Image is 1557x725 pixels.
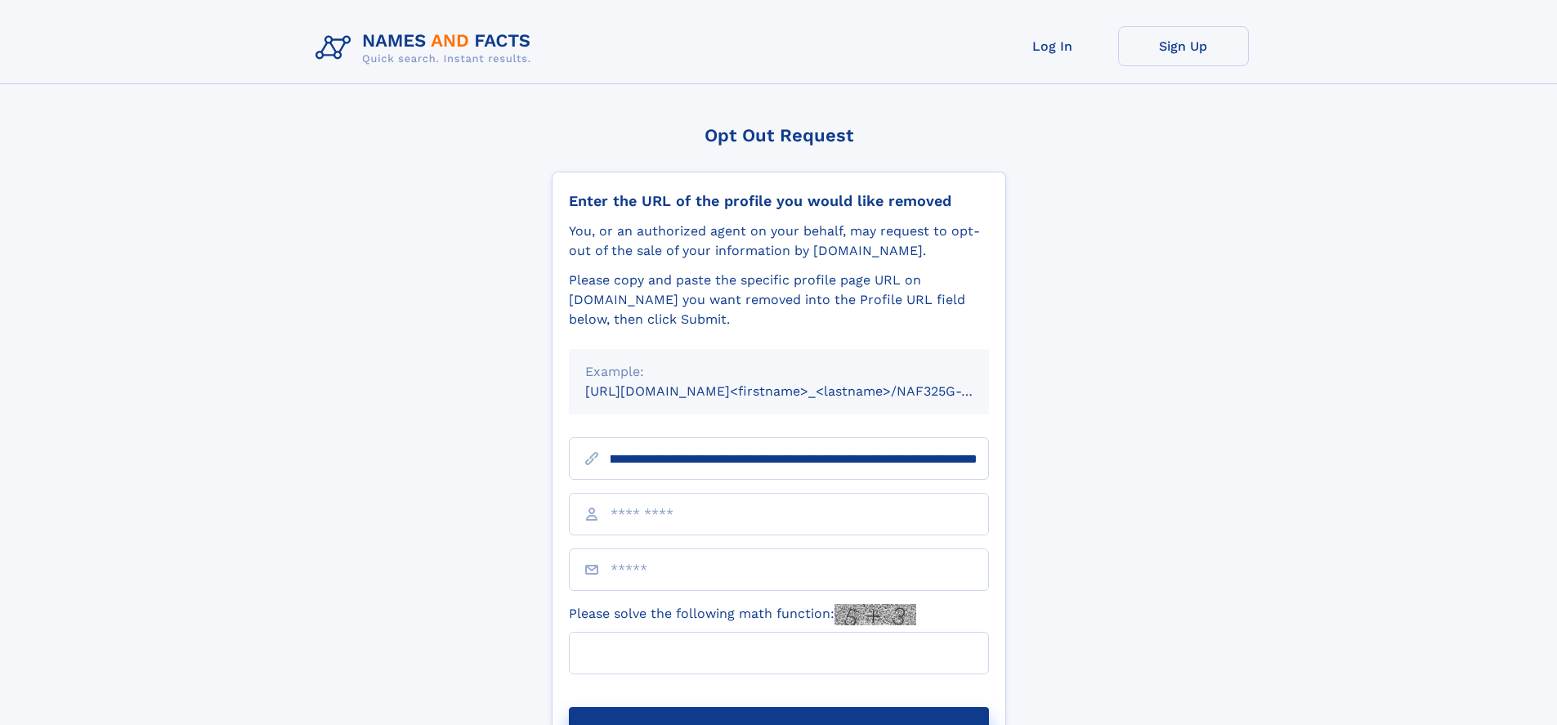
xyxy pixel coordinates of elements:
[585,383,1020,399] small: [URL][DOMAIN_NAME]<firstname>_<lastname>/NAF325G-xxxxxxxx
[987,26,1118,66] a: Log In
[1118,26,1249,66] a: Sign Up
[552,125,1006,145] div: Opt Out Request
[569,222,989,261] div: You, or an authorized agent on your behalf, may request to opt-out of the sale of your informatio...
[585,362,973,382] div: Example:
[569,271,989,329] div: Please copy and paste the specific profile page URL on [DOMAIN_NAME] you want removed into the Pr...
[309,26,544,70] img: Logo Names and Facts
[569,192,989,210] div: Enter the URL of the profile you would like removed
[569,604,916,625] label: Please solve the following math function:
